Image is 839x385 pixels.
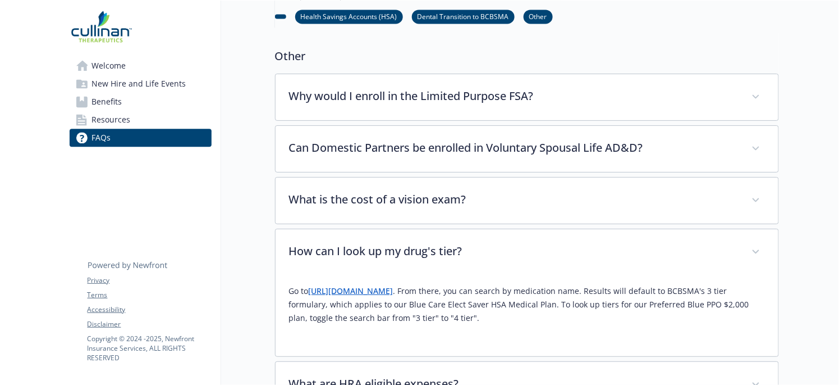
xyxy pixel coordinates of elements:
p: What is the cost of a vision exam? [289,191,738,208]
div: What is the cost of a vision exam? [276,178,778,224]
a: New Hire and Life Events [70,75,212,93]
a: Accessibility [88,305,211,315]
div: How can I look up my drug's tier? [276,229,778,275]
a: Disclaimer [88,319,211,329]
p: Can Domestic Partners be enrolled in Voluntary Spousal Life AD&D? [289,139,738,156]
span: Welcome [92,57,126,75]
div: Why would I enroll in the Limited Purpose FSA? [276,74,778,120]
span: FAQs [92,129,111,147]
a: Privacy [88,275,211,286]
a: Resources [70,111,212,129]
a: FAQs [70,129,212,147]
span: Benefits [92,93,122,111]
p: Go to . From there, you can search by medication name. Results will default to BCBSMA's 3 tier fo... [289,284,765,325]
p: Copyright © 2024 - 2025 , Newfront Insurance Services, ALL RIGHTS RESERVED [88,334,211,363]
a: Terms [88,290,211,300]
span: New Hire and Life Events [92,75,186,93]
div: Can Domestic Partners be enrolled in Voluntary Spousal Life AD&D? [276,126,778,172]
span: Resources [92,111,131,129]
a: [URL][DOMAIN_NAME] [309,286,393,296]
a: Dental Transition to BCBSMA [412,11,515,21]
a: Welcome [70,57,212,75]
p: How can I look up my drug's tier? [289,243,738,260]
p: Other [275,48,779,65]
a: Other [524,11,553,21]
p: Why would I enroll in the Limited Purpose FSA? [289,88,738,105]
div: How can I look up my drug's tier? [276,275,778,356]
a: Health Savings Accounts (HSA) [295,11,403,21]
a: Benefits [70,93,212,111]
